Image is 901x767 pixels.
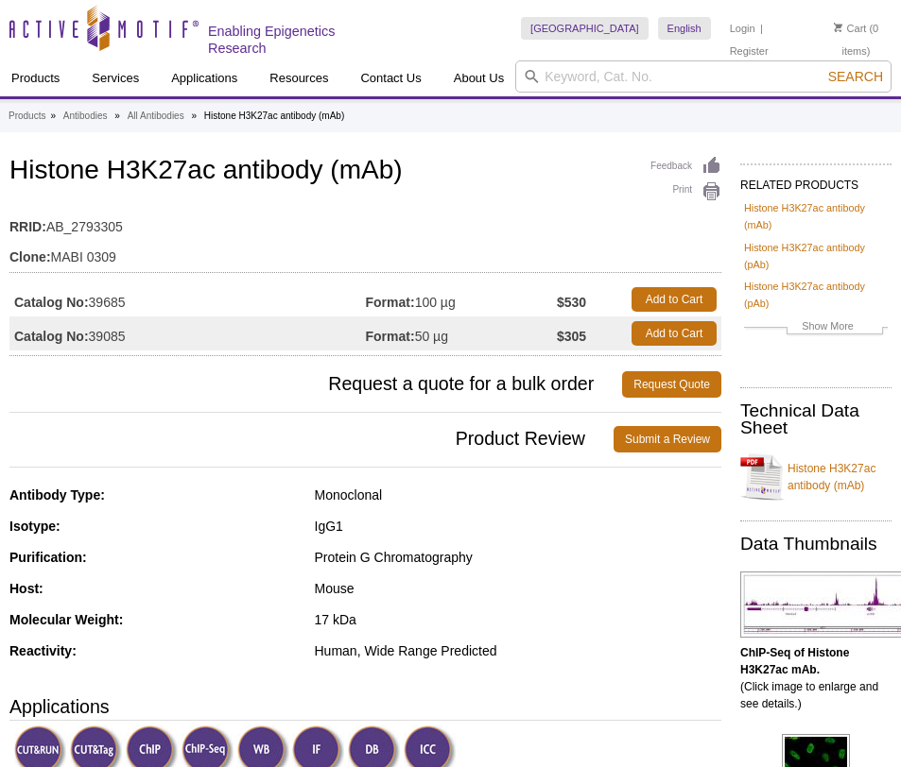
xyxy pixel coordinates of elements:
a: Print [650,181,721,202]
span: Search [828,69,883,84]
p: (Click image to enlarge and see details.) [740,644,892,712]
strong: Catalog No: [14,294,89,311]
li: | [760,17,763,40]
a: Login [730,22,755,35]
td: AB_2793305 [9,207,721,237]
h2: RELATED PRODUCTS [740,163,892,197]
li: » [191,111,197,121]
span: Product Review [9,426,614,452]
strong: Format: [366,294,415,311]
div: IgG1 [315,518,721,535]
strong: Molecular Weight: [9,612,123,627]
strong: Isotype: [9,519,61,534]
a: Request Quote [622,371,721,398]
td: 39685 [9,282,366,316]
a: All Antibodies [128,108,184,125]
strong: Host: [9,581,43,596]
strong: $305 [557,328,586,345]
strong: Antibody Type: [9,487,105,503]
div: Monoclonal [315,486,721,503]
div: Human, Wide Range Predicted [315,642,721,659]
strong: Catalog No: [14,328,89,345]
b: ChIP-Seq of Histone H3K27ac mAb. [740,646,849,676]
a: [GEOGRAPHIC_DATA] [521,17,649,40]
div: Protein G Chromatography [315,549,721,566]
a: Histone H3K27ac antibody (pAb) [744,278,888,312]
a: Register [730,44,769,58]
input: Keyword, Cat. No. [515,60,892,93]
a: Histone H3K27ac antibody (pAb) [744,239,888,273]
li: Histone H3K27ac antibody (mAb) [204,111,344,121]
strong: RRID: [9,218,46,235]
h2: Data Thumbnails [740,536,892,553]
a: Antibodies [63,108,108,125]
a: Histone H3K27ac antibody (mAb) [740,449,892,505]
h3: Applications [9,692,721,721]
li: » [50,111,56,121]
strong: $530 [557,294,586,311]
strong: Purification: [9,550,87,565]
td: MABI 0309 [9,237,721,267]
td: 39085 [9,316,366,350]
a: Add to Cart [632,287,717,312]
a: Products [9,108,45,125]
h2: Technical Data Sheet [740,402,892,436]
a: Applications [160,60,249,96]
a: Add to Cart [632,321,717,346]
div: 17 kDa [315,611,721,628]
a: Histone H3K27ac antibody (mAb) [744,199,888,233]
a: Cart [834,22,867,35]
img: Your Cart [834,23,842,32]
strong: Clone: [9,248,51,265]
span: Request a quote for a bulk order [9,371,622,398]
a: Contact Us [349,60,432,96]
li: (0 items) [821,17,892,62]
li: » [114,111,120,121]
h1: Histone H3K27ac antibody (mAb) [9,156,721,188]
td: 50 µg [366,316,557,350]
a: Resources [258,60,339,96]
a: English [658,17,711,40]
strong: Format: [366,328,415,345]
a: Show More [744,317,888,339]
a: Services [80,60,150,96]
strong: Reactivity: [9,643,77,658]
td: 100 µg [366,282,557,316]
a: Feedback [650,156,721,177]
div: Mouse [315,580,721,597]
h2: Enabling Epigenetics Research [208,23,387,57]
button: Search [823,68,889,85]
a: About Us [442,60,515,96]
a: Submit a Review [614,426,721,452]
